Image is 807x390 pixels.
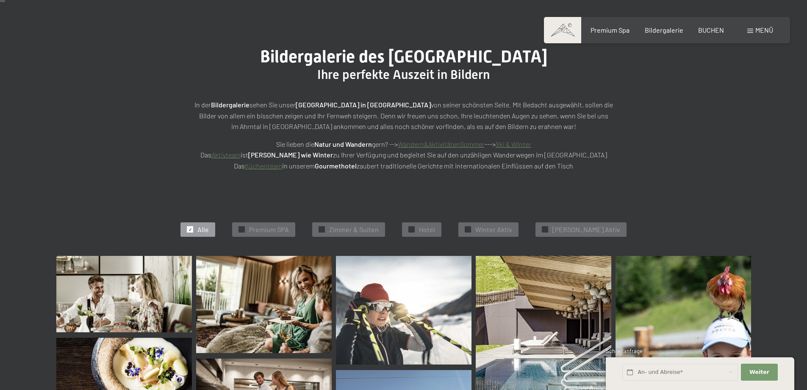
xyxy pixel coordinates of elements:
span: Weiter [749,368,769,376]
strong: Bildergalerie [211,101,250,109]
strong: Natur und Wandern [314,140,372,148]
a: BUCHEN [698,26,724,34]
span: Schnellanfrage [606,348,643,354]
strong: [GEOGRAPHIC_DATA] in [GEOGRAPHIC_DATA] [296,101,431,109]
span: Alle [197,225,209,234]
span: ✓ [466,227,470,233]
a: Ski & Winter [496,140,531,148]
span: ✓ [320,227,324,233]
img: Bildergalerie [196,256,332,353]
a: Premium Spa [591,26,630,34]
span: ✓ [240,227,244,233]
span: Premium SPA [249,225,289,234]
button: Weiter [741,364,777,381]
img: Bildergalerie [336,256,471,365]
span: Bildergalerie des [GEOGRAPHIC_DATA] [260,47,547,67]
a: Aktivteam [211,151,241,159]
span: Zimmer & Suiten [329,225,379,234]
span: Hotel [419,225,435,234]
strong: [PERSON_NAME] wie Winter [248,151,333,159]
a: Küchenteam [245,162,282,170]
p: In der sehen Sie unser von seiner schönsten Seite. Mit Bedacht ausgewählt, sollen die Bilder von ... [192,99,616,132]
span: Menü [755,26,773,34]
img: Bildergalerie [56,256,192,332]
span: [PERSON_NAME] Aktiv [552,225,620,234]
a: Wandern&AktivitätenSommer [398,140,485,148]
span: ✓ [410,227,413,233]
span: ✓ [544,227,547,233]
strong: Gourmethotel [315,162,357,170]
a: Bildergalerie [645,26,683,34]
span: ✓ [189,227,192,233]
p: Sie lieben die gern? --> ---> Das ist zu Ihrer Verfügung und begleitet Sie auf den unzähligen Wan... [192,139,616,171]
span: Winter Aktiv [475,225,512,234]
span: Ihre perfekte Auszeit in Bildern [317,67,490,82]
